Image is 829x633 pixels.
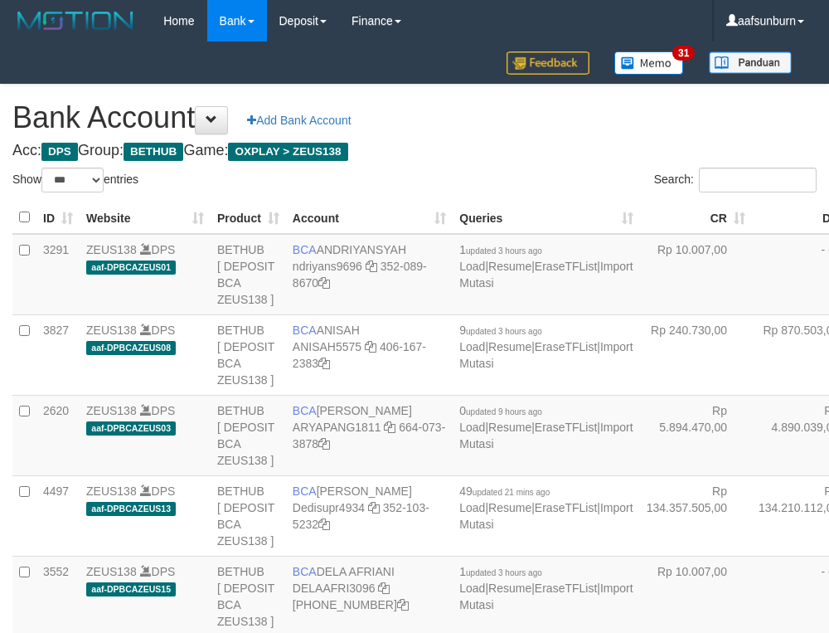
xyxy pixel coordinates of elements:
span: 49 [459,484,550,498]
td: DPS [80,234,211,315]
td: ANDRIYANSYAH 352-089-8670 [286,234,453,315]
a: Load [459,260,485,273]
td: ANISAH 406-167-2383 [286,314,453,395]
td: BETHUB [ DEPOSIT BCA ZEUS138 ] [211,395,286,475]
a: Load [459,340,485,353]
a: Copy ARYAPANG1811 to clipboard [384,421,395,434]
th: Product: activate to sort column ascending [211,202,286,234]
td: BETHUB [ DEPOSIT BCA ZEUS138 ] [211,475,286,556]
a: Copy 3520898670 to clipboard [318,276,330,290]
a: Load [459,421,485,434]
span: BCA [293,484,317,498]
td: DPS [80,314,211,395]
a: ZEUS138 [86,324,137,337]
a: ZEUS138 [86,484,137,498]
th: ID: activate to sort column ascending [36,202,80,234]
a: ZEUS138 [86,565,137,578]
a: ARYAPANG1811 [293,421,381,434]
span: updated 21 mins ago [473,488,550,497]
img: Button%20Memo.svg [614,51,684,75]
td: 4497 [36,475,80,556]
span: | | | [459,565,633,611]
a: EraseTFList [535,260,597,273]
img: MOTION_logo.png [12,8,138,33]
a: DELAAFRI3096 [293,582,376,595]
span: aaf-DPBCAZEUS03 [86,421,176,436]
span: | | | [459,243,633,290]
span: 1 [459,565,542,578]
a: Resume [488,501,531,514]
a: Resume [488,421,531,434]
a: Copy 6640733878 to clipboard [318,437,330,450]
label: Show entries [12,168,138,192]
td: 3827 [36,314,80,395]
td: Rp 5.894.470,00 [640,395,752,475]
a: Copy 8692458639 to clipboard [397,598,409,611]
label: Search: [654,168,817,192]
span: 0 [459,404,542,417]
td: [PERSON_NAME] 664-073-3878 [286,395,453,475]
th: Queries: activate to sort column ascending [453,202,639,234]
span: aaf-DPBCAZEUS08 [86,341,176,355]
span: BETHUB [124,143,183,161]
td: BETHUB [ DEPOSIT BCA ZEUS138 ] [211,314,286,395]
span: aaf-DPBCAZEUS01 [86,261,176,275]
a: Resume [488,260,531,273]
a: Import Mutasi [459,421,633,450]
span: OXPLAY > ZEUS138 [228,143,347,161]
span: 31 [672,46,695,61]
td: [PERSON_NAME] 352-103-5232 [286,475,453,556]
span: 1 [459,243,542,256]
h4: Acc: Group: Game: [12,143,817,159]
a: EraseTFList [535,582,597,595]
a: Import Mutasi [459,501,633,531]
a: Copy DELAAFRI3096 to clipboard [378,582,390,595]
span: | | | [459,324,633,370]
a: Copy Dedisupr4934 to clipboard [368,501,380,514]
span: BCA [293,565,317,578]
span: updated 3 hours ago [466,568,542,577]
a: Resume [488,582,531,595]
a: ZEUS138 [86,243,137,256]
h1: Bank Account [12,101,817,134]
a: EraseTFList [535,340,597,353]
a: EraseTFList [535,421,597,434]
a: 31 [602,41,696,84]
td: BETHUB [ DEPOSIT BCA ZEUS138 ] [211,234,286,315]
a: ndriyans9696 [293,260,362,273]
a: Import Mutasi [459,340,633,370]
td: 3291 [36,234,80,315]
a: Add Bank Account [236,106,361,134]
a: Dedisupr4934 [293,501,365,514]
span: DPS [41,143,78,161]
td: 2620 [36,395,80,475]
th: CR: activate to sort column ascending [640,202,752,234]
th: Account: activate to sort column ascending [286,202,453,234]
td: Rp 240.730,00 [640,314,752,395]
select: Showentries [41,168,104,192]
a: ZEUS138 [86,404,137,417]
a: Copy ndriyans9696 to clipboard [366,260,377,273]
a: Load [459,501,485,514]
td: DPS [80,395,211,475]
a: Copy 3521035232 to clipboard [318,518,330,531]
a: Resume [488,340,531,353]
img: Feedback.jpg [507,51,589,75]
a: EraseTFList [535,501,597,514]
span: | | | [459,404,633,450]
a: Import Mutasi [459,582,633,611]
span: | | | [459,484,633,531]
img: panduan.png [709,51,792,74]
a: Import Mutasi [459,260,633,290]
a: Load [459,582,485,595]
span: BCA [293,324,317,337]
a: ANISAH5575 [293,340,361,353]
span: aaf-DPBCAZEUS15 [86,582,176,596]
span: 9 [459,324,542,337]
th: Website: activate to sort column ascending [80,202,211,234]
td: Rp 134.357.505,00 [640,475,752,556]
span: BCA [293,243,317,256]
a: Copy 4061672383 to clipboard [318,357,330,370]
span: updated 9 hours ago [466,407,542,416]
span: BCA [293,404,317,417]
